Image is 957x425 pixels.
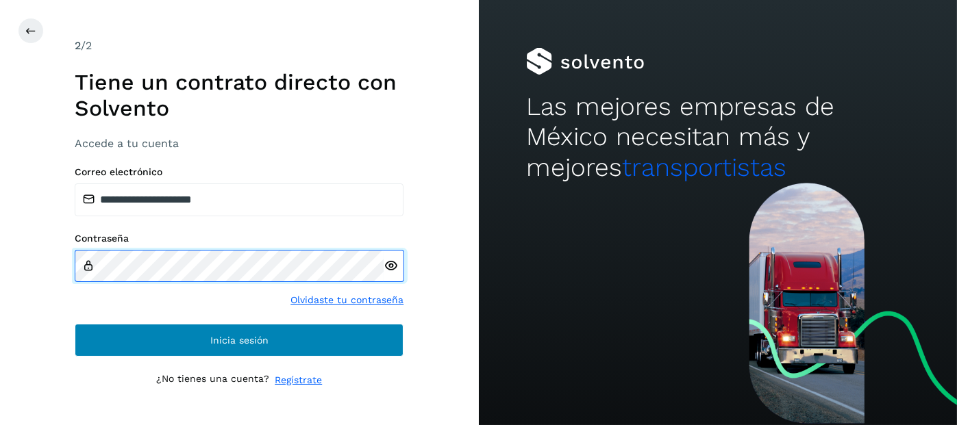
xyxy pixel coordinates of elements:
div: /2 [75,38,403,54]
a: Olvidaste tu contraseña [290,293,403,307]
label: Correo electrónico [75,166,403,178]
h2: Las mejores empresas de México necesitan más y mejores [526,92,909,183]
h1: Tiene un contrato directo con Solvento [75,69,403,122]
h3: Accede a tu cuenta [75,137,403,150]
span: Inicia sesión [210,335,269,345]
span: 2 [75,39,81,52]
p: ¿No tienes una cuenta? [156,373,269,387]
button: Inicia sesión [75,324,403,357]
a: Regístrate [275,373,322,387]
label: Contraseña [75,233,403,244]
span: transportistas [622,153,786,182]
